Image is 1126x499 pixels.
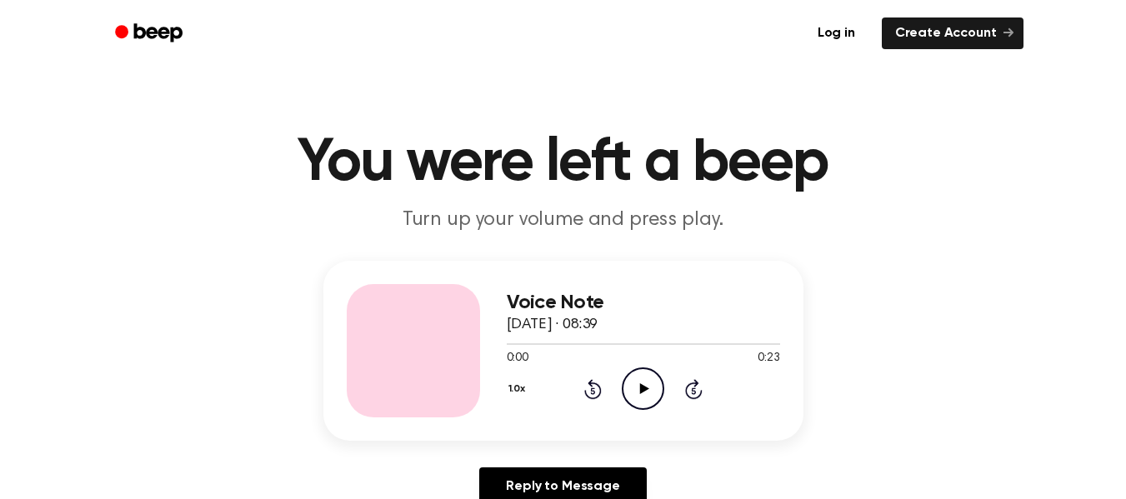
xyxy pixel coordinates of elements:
span: 0:00 [507,350,528,367]
a: Beep [103,17,198,50]
h3: Voice Note [507,292,780,314]
a: Create Account [882,17,1023,49]
span: [DATE] · 08:39 [507,317,598,332]
a: Log in [801,14,872,52]
h1: You were left a beep [137,133,990,193]
button: 1.0x [507,375,532,403]
p: Turn up your volume and press play. [243,207,883,234]
span: 0:23 [758,350,779,367]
